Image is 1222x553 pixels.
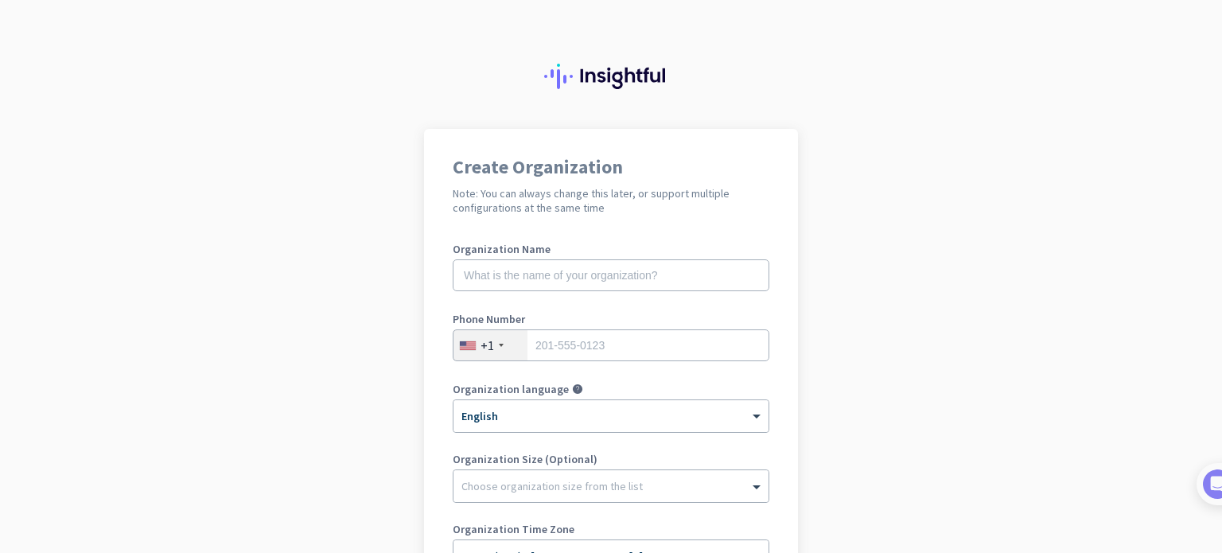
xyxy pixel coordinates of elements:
[453,186,769,215] h2: Note: You can always change this later, or support multiple configurations at the same time
[544,64,678,89] img: Insightful
[453,329,769,361] input: 201-555-0123
[453,259,769,291] input: What is the name of your organization?
[453,384,569,395] label: Organization language
[481,337,494,353] div: +1
[453,313,769,325] label: Phone Number
[453,524,769,535] label: Organization Time Zone
[453,243,769,255] label: Organization Name
[572,384,583,395] i: help
[453,454,769,465] label: Organization Size (Optional)
[453,158,769,177] h1: Create Organization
